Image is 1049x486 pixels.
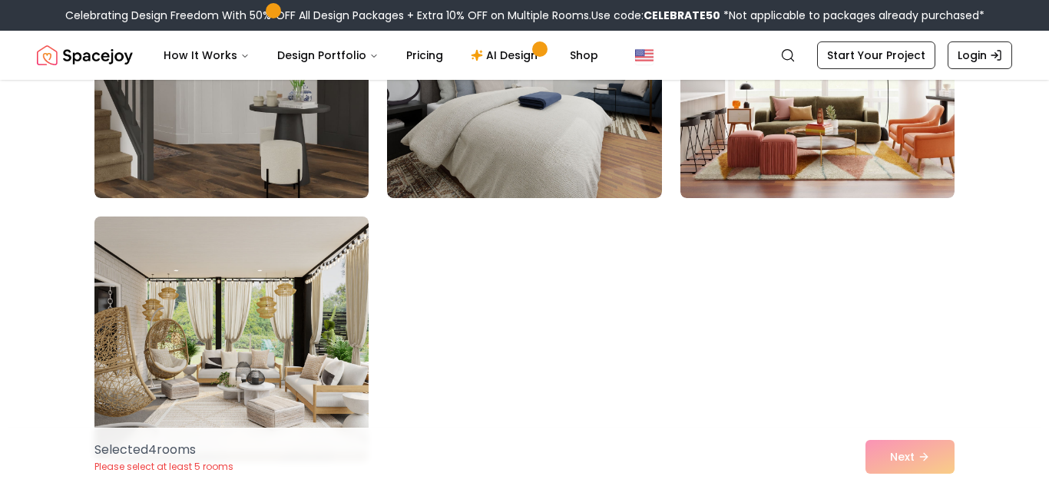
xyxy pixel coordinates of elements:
[94,441,233,459] p: Selected 4 room s
[37,40,133,71] a: Spacejoy
[817,41,935,69] a: Start Your Project
[394,40,455,71] a: Pricing
[644,8,720,23] b: CELEBRATE50
[635,46,654,64] img: United States
[37,31,1012,80] nav: Global
[94,461,233,473] p: Please select at least 5 rooms
[65,8,984,23] div: Celebrating Design Freedom With 50% OFF All Design Packages + Extra 10% OFF on Multiple Rooms.
[265,40,391,71] button: Design Portfolio
[948,41,1012,69] a: Login
[151,40,611,71] nav: Main
[558,40,611,71] a: Shop
[37,40,133,71] img: Spacejoy Logo
[88,210,376,468] img: Room room-100
[151,40,262,71] button: How It Works
[720,8,984,23] span: *Not applicable to packages already purchased*
[458,40,554,71] a: AI Design
[591,8,720,23] span: Use code:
